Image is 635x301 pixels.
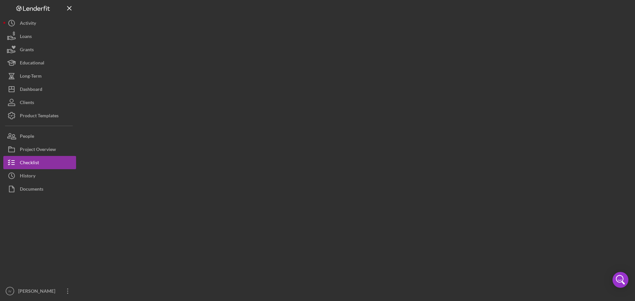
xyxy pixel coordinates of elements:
div: Loans [20,30,32,45]
button: Long-Term [3,69,76,83]
div: History [20,169,35,184]
button: Documents [3,182,76,196]
div: Long-Term [20,69,42,84]
div: Clients [20,96,34,111]
button: Activity [3,17,76,30]
button: Grants [3,43,76,56]
div: Project Overview [20,143,56,158]
button: IV[PERSON_NAME] [3,284,76,298]
button: Clients [3,96,76,109]
button: Educational [3,56,76,69]
div: People [20,130,34,144]
div: Product Templates [20,109,59,124]
div: Checklist [20,156,39,171]
text: IV [8,289,12,293]
div: Dashboard [20,83,42,97]
button: Loans [3,30,76,43]
div: [PERSON_NAME] [17,284,60,299]
div: Grants [20,43,34,58]
div: Activity [20,17,36,31]
button: Project Overview [3,143,76,156]
div: Open Intercom Messenger [613,272,628,288]
button: Checklist [3,156,76,169]
button: Product Templates [3,109,76,122]
button: History [3,169,76,182]
div: Documents [20,182,43,197]
div: Educational [20,56,44,71]
button: People [3,130,76,143]
button: Dashboard [3,83,76,96]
